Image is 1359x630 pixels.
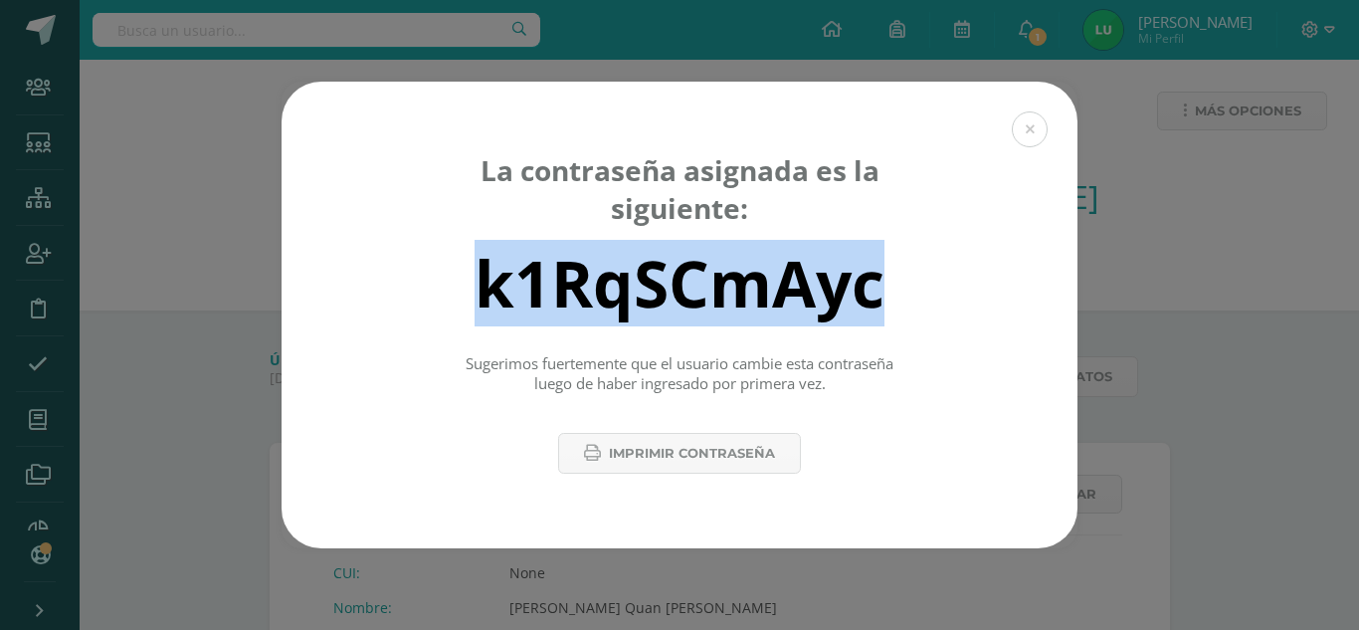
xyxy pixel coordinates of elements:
[558,433,801,474] button: Imprimir contraseña
[460,151,900,227] div: La contraseña asignada es la siguiente:
[475,240,884,326] div: k1RqSCmAyc
[460,354,900,393] p: Sugerimos fuertemente que el usuario cambie esta contraseña luego de haber ingresado por primera ...
[1012,111,1048,147] button: Close (Esc)
[609,435,775,472] span: Imprimir contraseña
